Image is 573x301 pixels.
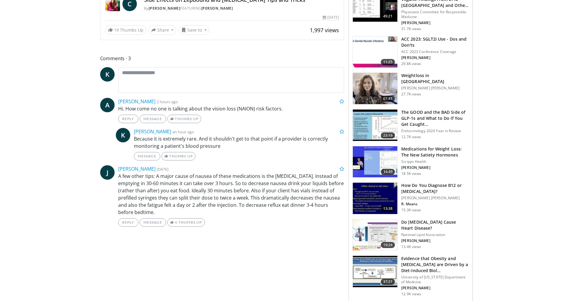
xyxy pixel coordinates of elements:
[149,6,180,11] a: [PERSON_NAME]
[353,146,469,178] a: 34:49 Medications for Weight Loss: The New Satiety Hormones Scripps Health [PERSON_NAME] 18.5K views
[140,218,166,227] a: Message
[114,27,119,33] span: 19
[134,135,344,150] p: Because it is extremely rare. And it shouldn't get to that point if a provider is correctly monit...
[381,96,395,102] span: 07:41
[401,219,469,231] h3: Do [MEDICAL_DATA] Cause Heart Disease?
[353,219,469,251] a: 19:24 Do [MEDICAL_DATA] Cause Heart Disease? National Lipid Association [PERSON_NAME] 13.4K views
[401,36,469,48] h3: ACC 2023: SGLT2i Use - Dos and Don'ts
[381,169,395,175] span: 34:49
[401,26,421,31] p: 31.7K views
[353,36,469,68] a: 11:25 ACC 2023: SGLT2i Use - Dos and Don'ts ACC 2023 Conference Coverage [PERSON_NAME] 29.8K views
[172,129,194,135] small: an hour ago
[353,110,397,141] img: 756cb5e3-da60-49d4-af2c-51c334342588.150x105_q85_crop-smart_upscale.jpg
[118,115,138,123] a: Reply
[381,132,395,138] span: 23:19
[105,25,146,35] a: 19 Thumbs Up
[134,128,171,135] a: [PERSON_NAME]
[381,279,395,285] span: 37:21
[401,129,469,133] p: Endocrinology 2024 Year in Review
[401,196,469,200] p: [PERSON_NAME] [PERSON_NAME]
[353,36,397,68] img: 9258cdf1-0fbf-450b-845f-99397d12d24a.150x105_q85_crop-smart_upscale.jpg
[401,171,421,176] p: 18.5K views
[401,146,469,158] h3: Medications for Weight Loss: The New Satiety Hormones
[401,20,469,25] p: [PERSON_NAME]
[401,159,469,164] p: Scripps Health
[401,10,469,19] p: Physicians Committee for Responsible Medicine
[401,165,469,170] p: [PERSON_NAME]
[118,98,156,105] a: [PERSON_NAME]
[353,182,469,214] a: 13:38 How Do You Diagnose B12 or [MEDICAL_DATA]? [PERSON_NAME] [PERSON_NAME] R. Means 15.3K views
[353,219,397,251] img: 0bfdbe78-0a99-479c-8700-0132d420b8cd.150x105_q85_crop-smart_upscale.jpg
[381,242,395,248] span: 19:24
[401,292,421,296] p: 12.9K views
[381,206,395,212] span: 13:38
[401,256,469,274] h3: Evidence that Obesity and [MEDICAL_DATA] are Driven by a Diet-Induced Biol…
[353,256,469,296] a: 37:21 Evidence that Obesity and [MEDICAL_DATA] are Driven by a Diet-Induced Biol… University of [...
[167,218,205,227] a: 4 Thumbs Up
[323,15,339,20] div: [DATE]
[401,73,469,85] h3: Weightloss in [GEOGRAPHIC_DATA]
[100,67,115,82] a: K
[401,202,469,206] p: R. Means
[100,98,115,112] a: A
[134,152,160,160] a: Message
[310,26,339,34] span: 1,997 views
[118,172,344,216] p: A few other tips: A major cause of nausea of these medications is the [MEDICAL_DATA]. Instead of ...
[140,115,166,123] a: Message
[118,105,344,112] p: Hi. How come no one is talking about the vision loss (NAION) risk factors.
[353,73,397,104] img: 9983fed1-7565-45be-8934-aef1103ce6e2.150x105_q85_crop-smart_upscale.jpg
[157,99,178,104] small: 2 hours ago
[401,286,469,290] p: [PERSON_NAME]
[401,244,421,249] p: 13.4K views
[157,166,168,172] small: [DATE]
[401,182,469,194] h3: How Do You Diagnose B12 or [MEDICAL_DATA]?
[116,128,130,142] a: K
[201,6,233,11] a: [PERSON_NAME]
[144,6,339,11] div: By FEATURING
[353,183,397,214] img: 172d2151-0bab-4046-8dbc-7c25e5ef1d9f.150x105_q85_crop-smart_upscale.jpg
[118,166,156,172] a: [PERSON_NAME]
[401,208,421,213] p: 15.3K views
[401,232,469,237] p: National Lipid Association
[353,256,397,287] img: 53591b2a-b107-489b-8d45-db59bb710304.150x105_q85_crop-smart_upscale.jpg
[353,146,397,178] img: 07e42906-ef03-456f-8d15-f2a77df6705a.150x105_q85_crop-smart_upscale.jpg
[118,218,138,227] a: Reply
[381,59,395,65] span: 11:25
[162,152,196,160] a: Thumbs Up
[353,109,469,141] a: 23:19 The GOOD and the BAD Side of GLP-1s and What to Do If You Get Caught… Endocrinology 2024 Ye...
[401,55,469,60] p: [PERSON_NAME]
[401,86,469,91] p: [PERSON_NAME] [PERSON_NAME]
[100,54,344,62] span: Comments 3
[167,115,201,123] a: Thumbs Up
[401,61,421,66] p: 29.8K views
[401,49,469,54] p: ACC 2023 Conference Coverage
[401,135,421,139] p: 12.7K views
[401,92,421,97] p: 27.7K views
[149,25,177,35] button: Share
[401,109,469,127] h3: The GOOD and the BAD Side of GLP-1s and What to Do If You Get Caught…
[100,165,115,180] a: J
[401,238,469,243] p: [PERSON_NAME]
[381,13,395,19] span: 49:21
[353,73,469,104] a: 07:41 Weightloss in [GEOGRAPHIC_DATA] [PERSON_NAME] [PERSON_NAME] 27.7K views
[175,220,177,225] span: 4
[179,25,209,35] button: Save to
[401,275,469,284] p: University of [US_STATE] Department of Medicine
